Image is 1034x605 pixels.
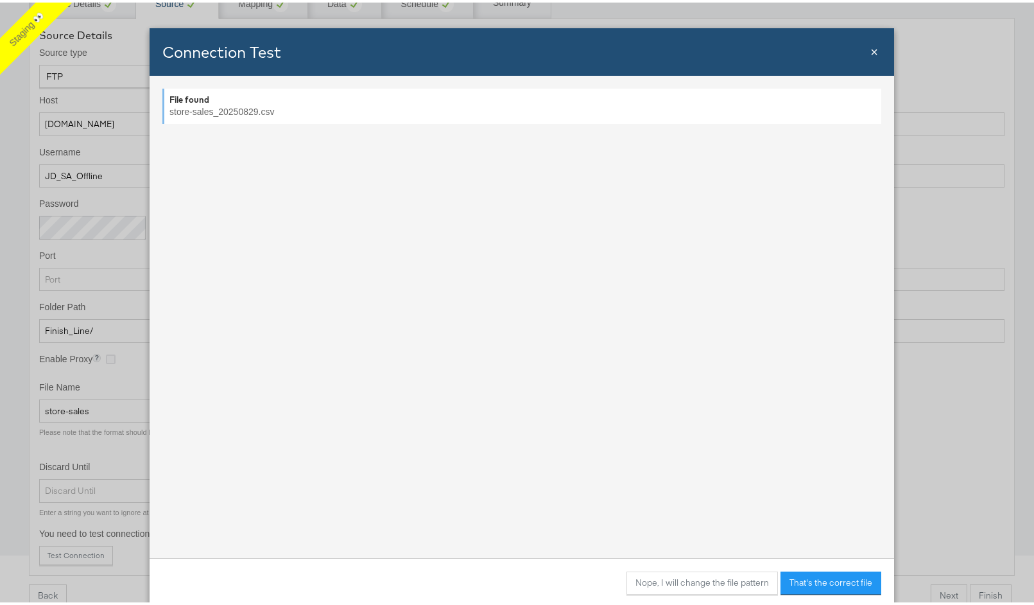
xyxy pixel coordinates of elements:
[626,569,778,592] button: Nope, I will change the file pattern
[162,86,881,121] div: store-sales_20250829.csv
[162,40,281,59] span: Connection Test
[870,40,878,59] div: Close
[150,26,894,605] div: Verify File
[169,91,876,103] div: File found
[870,42,878,57] span: ×
[780,569,881,592] button: That's the correct file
